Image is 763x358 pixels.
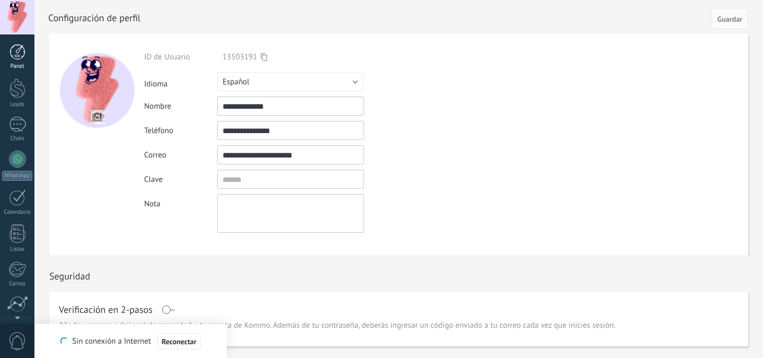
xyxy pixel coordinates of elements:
span: Guardar [717,15,742,23]
h1: Seguridad [49,270,90,282]
div: Calendario [2,209,33,216]
div: Clave [144,174,217,185]
div: Nombre [144,101,217,111]
div: Panel [2,63,33,70]
div: Correo [2,281,33,287]
div: Nota [144,194,217,209]
span: Español [223,77,250,87]
div: Idioma [144,75,217,89]
div: ID de Usuario [144,52,217,62]
div: Sin conexión a Internet [60,333,200,350]
span: Añade una capa adicional de seguridad a tu cuenta de Kommo. Además de tu contraseña, deberás ingr... [59,320,616,331]
div: Correo [144,150,217,160]
div: Chats [2,135,33,142]
div: Leads [2,101,33,108]
div: WhatsApp [2,171,32,181]
button: Español [217,72,364,91]
button: Guardar [712,8,748,29]
span: Reconectar [162,338,197,345]
button: Reconectar [157,333,201,350]
div: Listas [2,246,33,253]
span: 13503191 [223,52,257,62]
div: Teléfono [144,126,217,136]
h1: Verificación en 2-pasos [59,305,153,314]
